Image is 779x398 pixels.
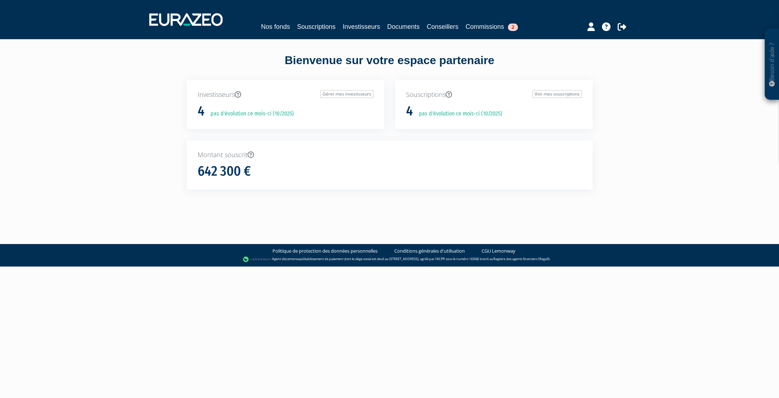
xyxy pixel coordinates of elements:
[387,22,420,32] a: Documents
[394,248,465,254] a: Conditions générales d'utilisation
[7,256,772,263] div: - Agent de (établissement de paiement dont le siège social est situé au [STREET_ADDRESS], agréé p...
[508,24,518,31] span: 2
[272,248,378,254] a: Politique de protection des données personnelles
[181,52,598,80] div: Bienvenue sur votre espace partenaire
[406,104,413,119] h1: 4
[149,13,223,26] img: 1732889491-logotype_eurazeo_blanc_rvb.png
[198,90,373,99] p: Investisseurs
[198,164,251,179] h1: 642 300 €
[493,257,550,261] a: Registre des agents financiers (Regafi)
[243,256,270,263] img: logo-lemonway.png
[343,22,380,32] a: Investisseurs
[533,90,582,98] a: Voir mes souscriptions
[198,104,204,119] h1: 4
[261,22,290,32] a: Nos fonds
[482,248,515,254] a: CGU Lemonway
[414,110,502,118] p: pas d'évolution ce mois-ci (10/2025)
[297,22,336,32] a: Souscriptions
[406,90,582,99] p: Souscriptions
[427,22,458,32] a: Conseillers
[321,90,373,98] a: Gérer mes investisseurs
[466,22,518,32] a: Commissions2
[286,257,302,261] a: Lemonway
[206,110,294,118] p: pas d'évolution ce mois-ci (10/2025)
[768,32,776,97] p: Besoin d'aide ?
[198,150,582,160] p: Montant souscrit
